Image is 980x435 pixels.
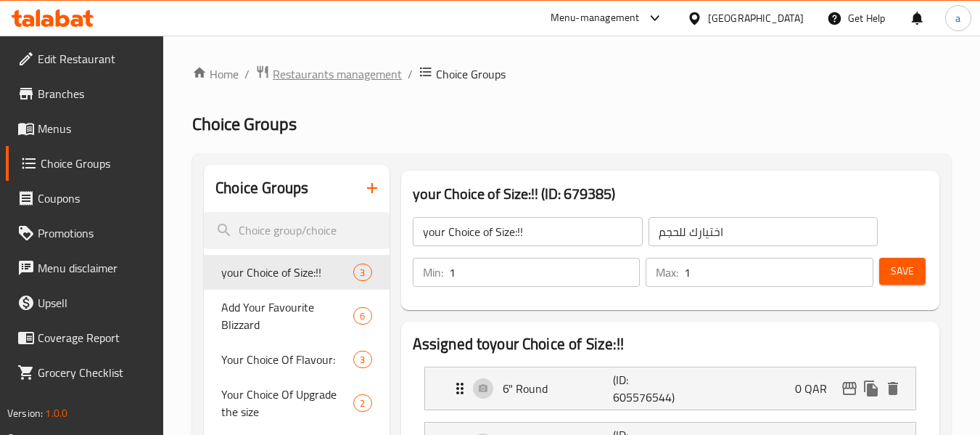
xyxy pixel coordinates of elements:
span: 3 [354,353,371,367]
p: 0 QAR [795,380,839,397]
span: Choice Groups [436,65,506,83]
li: Expand [413,361,928,416]
button: Save [879,258,926,285]
span: Menus [38,120,152,137]
span: Edit Restaurant [38,50,152,68]
li: / [408,65,413,83]
a: Coverage Report [6,320,164,355]
a: Grocery Checklist [6,355,164,390]
button: delete [882,378,904,399]
span: Save [891,262,914,280]
a: Choice Groups [6,146,164,181]
div: Choices [353,307,371,325]
input: search [204,212,389,249]
div: Expand [425,367,915,410]
span: Promotions [38,224,152,242]
a: Restaurants management [255,65,402,84]
div: your Choice of Size:!!3 [204,255,389,290]
a: Menu disclaimer [6,251,164,285]
span: Your Choice Of Flavour: [221,351,353,368]
div: Choices [353,351,371,368]
span: Grocery Checklist [38,364,152,381]
a: Branches [6,76,164,111]
span: Version: [7,404,43,423]
span: 6 [354,309,371,323]
a: Menus [6,111,164,146]
p: 6" Round [503,380,614,397]
a: Promotions [6,216,164,251]
span: 2 [354,397,371,410]
div: Choices [353,394,371,412]
span: Coverage Report [38,329,152,346]
span: a [955,10,960,26]
div: Your Choice Of Upgrade the size2 [204,377,389,429]
a: Edit Restaurant [6,41,164,76]
h2: Choice Groups [215,177,308,199]
span: Restaurants management [273,65,402,83]
span: Choice Groups [192,107,297,140]
span: Branches [38,85,152,102]
div: [GEOGRAPHIC_DATA] [708,10,804,26]
li: / [244,65,250,83]
p: Min: [423,264,443,281]
div: Menu-management [551,9,640,27]
span: 3 [354,266,371,280]
span: your Choice of Size:!! [221,264,353,281]
p: Max: [656,264,678,281]
span: Choice Groups [41,155,152,172]
span: 1.0.0 [45,404,67,423]
h3: your Choice of Size:!! (ID: 679385) [413,182,928,206]
button: duplicate [860,378,882,399]
span: Menu disclaimer [38,259,152,277]
a: Coupons [6,181,164,216]
nav: breadcrumb [192,65,951,84]
span: Upsell [38,294,152,312]
p: (ID: 605576544) [613,371,687,406]
button: edit [839,378,860,399]
h2: Assigned to your Choice of Size:!! [413,333,928,355]
span: Add Your Favourite Blizzard [221,298,353,333]
a: Home [192,65,239,83]
a: Upsell [6,285,164,320]
span: Coupons [38,190,152,207]
div: Add Your Favourite Blizzard6 [204,290,389,342]
span: Your Choice Of Upgrade the size [221,386,353,420]
div: Choices [353,264,371,281]
div: Your Choice Of Flavour:3 [204,342,389,377]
